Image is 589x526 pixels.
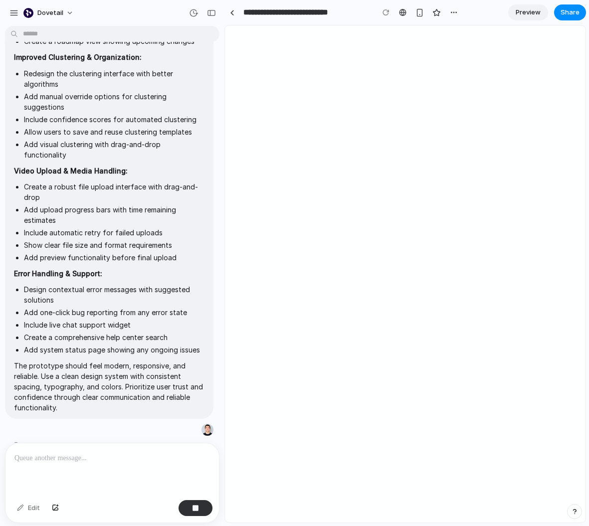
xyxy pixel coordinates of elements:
[14,167,128,175] strong: Video Upload & Media Handling:
[24,345,204,355] li: Add system status page showing any ongoing issues
[516,7,541,17] span: Preview
[24,284,204,305] li: Design contextual error messages with suggested solutions
[24,114,204,125] li: Include confidence scores for automated clustering
[24,240,204,250] li: Show clear file size and format requirements
[24,252,204,263] li: Add preview functionality before final upload
[24,181,204,202] li: Create a robust file upload interface with drag-and-drop
[508,4,548,20] a: Preview
[24,227,204,238] li: Include automatic retry for failed uploads
[24,91,204,112] li: Add manual override options for clustering suggestions
[24,204,204,225] li: Add upload progress bars with time remaining estimates
[14,269,102,278] strong: Error Handling & Support:
[24,332,204,343] li: Create a comprehensive help center search
[19,5,79,21] button: dovetail
[554,4,586,20] button: Share
[24,307,204,318] li: Add one-click bug reporting from any error state
[14,53,142,61] strong: Improved Clustering & Organization:
[24,139,204,160] li: Add visual clustering with drag-and-drop functionality
[561,7,580,17] span: Share
[26,441,83,451] span: [PERSON_NAME]
[14,360,204,413] p: The prototype should feel modern, responsive, and reliable. Use a clean design system with consis...
[24,320,204,330] li: Include live chat support widget
[37,8,63,18] span: dovetail
[24,127,204,137] li: Allow users to save and reuse clustering templates
[24,68,204,89] li: Redesign the clustering interface with better algorithms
